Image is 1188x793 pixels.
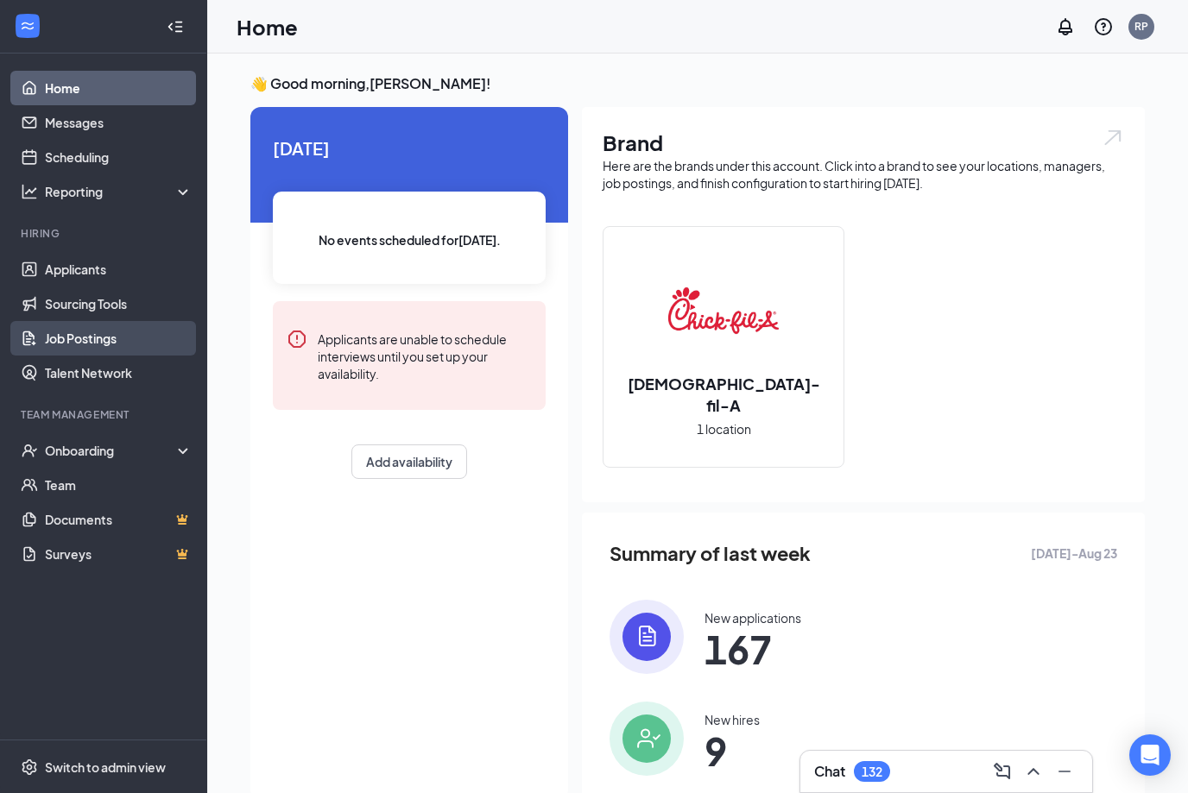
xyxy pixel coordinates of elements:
[45,468,193,502] a: Team
[45,502,193,537] a: DocumentsCrown
[603,128,1124,157] h1: Brand
[1129,734,1171,776] div: Open Intercom Messenger
[697,419,751,438] span: 1 location
[19,17,36,35] svg: WorkstreamLogo
[45,252,193,286] a: Applicants
[1054,761,1075,782] svg: Minimize
[610,702,684,776] img: icon
[603,157,1124,192] div: Here are the brands under this account. Click into a brand to see your locations, managers, job p...
[814,762,845,781] h3: Chat
[610,538,811,569] span: Summary of last week
[705,633,801,664] span: 167
[610,600,684,674] img: icon
[45,537,193,571] a: SurveysCrown
[668,255,779,366] img: Chick-fil-A
[237,12,298,41] h1: Home
[45,321,193,356] a: Job Postings
[167,18,184,35] svg: Collapse
[989,758,1016,785] button: ComposeMessage
[21,442,38,459] svg: UserCheck
[250,74,1145,93] h3: 👋 Good morning, [PERSON_NAME] !
[45,442,178,459] div: Onboarding
[45,356,193,390] a: Talent Network
[1134,19,1148,34] div: RP
[1051,758,1078,785] button: Minimize
[318,329,532,382] div: Applicants are unable to schedule interviews until you set up your availability.
[351,444,467,479] button: Add availability
[287,329,307,349] svg: Error
[603,373,844,416] h2: [DEMOGRAPHIC_DATA]-fil-A
[1093,16,1114,37] svg: QuestionInfo
[1055,16,1076,37] svg: Notifications
[21,407,189,422] div: Team Management
[1020,758,1047,785] button: ChevronUp
[45,71,193,105] a: Home
[862,765,882,779] div: 132
[992,761,1013,782] svg: ComposeMessage
[705,609,801,626] div: New applications
[21,183,38,200] svg: Analysis
[21,758,38,776] svg: Settings
[1031,544,1117,563] span: [DATE] - Aug 23
[45,183,193,200] div: Reporting
[1023,761,1044,782] svg: ChevronUp
[45,286,193,321] a: Sourcing Tools
[319,230,501,249] span: No events scheduled for [DATE] .
[273,135,546,161] span: [DATE]
[1102,128,1124,148] img: open.6027fd2a22e1237b5b06.svg
[705,711,760,728] div: New hires
[45,758,166,776] div: Switch to admin view
[21,226,189,241] div: Hiring
[705,735,760,766] span: 9
[45,140,193,174] a: Scheduling
[45,105,193,140] a: Messages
